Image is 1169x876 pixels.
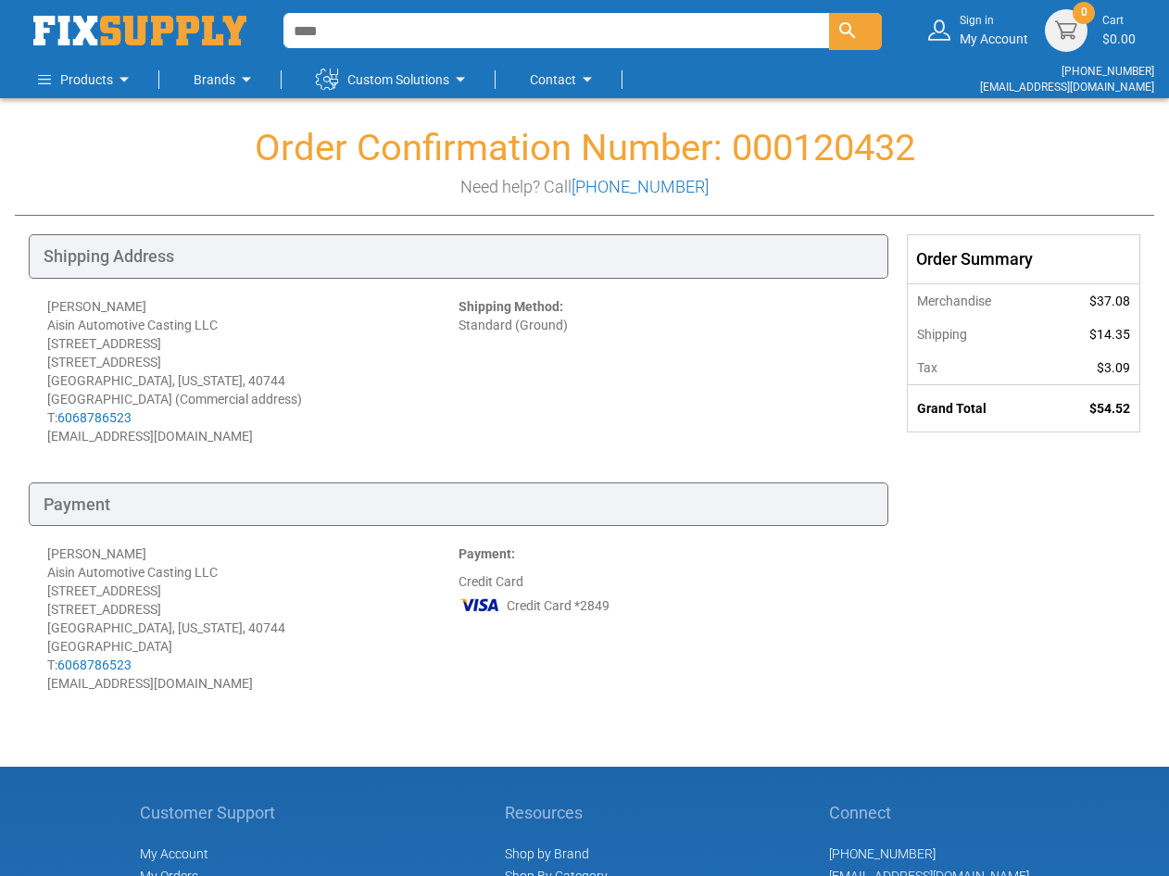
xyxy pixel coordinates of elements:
span: $3.09 [1097,360,1130,375]
a: Contact [530,61,598,98]
span: My Account [140,846,208,861]
h5: Connect [829,804,1029,822]
a: Brands [194,61,258,98]
strong: Grand Total [917,401,987,416]
a: 6068786523 [57,657,132,672]
span: $54.52 [1089,401,1130,416]
a: [PHONE_NUMBER] [572,177,709,196]
img: VI [459,591,501,619]
span: 0 [1081,5,1087,20]
a: Shop by Brand [505,846,589,861]
a: [EMAIL_ADDRESS][DOMAIN_NAME] [980,81,1154,94]
a: [PHONE_NUMBER] [829,846,936,861]
div: Shipping Address [29,234,888,279]
div: Standard (Ground) [459,297,870,445]
h3: Need help? Call [15,178,1154,196]
div: [PERSON_NAME] Aisin Automotive Casting LLC [STREET_ADDRESS] [STREET_ADDRESS] [GEOGRAPHIC_DATA], [... [47,544,459,693]
div: Payment [29,482,888,527]
span: $37.08 [1089,294,1130,308]
a: [PHONE_NUMBER] [1062,65,1154,78]
div: [PERSON_NAME] Aisin Automotive Casting LLC [STREET_ADDRESS] [STREET_ADDRESS] [GEOGRAPHIC_DATA], [... [47,297,459,445]
div: Order Summary [908,235,1139,283]
th: Shipping [908,318,1049,351]
h1: Order Confirmation Number: 000120432 [15,128,1154,169]
small: Cart [1102,13,1136,29]
div: Credit Card [459,544,870,693]
h5: Customer Support [140,804,285,822]
strong: Payment: [459,546,515,561]
span: $14.35 [1089,327,1130,342]
span: Credit Card *2849 [507,596,610,615]
th: Merchandise [908,283,1049,318]
a: 6068786523 [57,410,132,425]
small: Sign in [960,13,1028,29]
h5: Resources [505,804,610,822]
a: Products [38,61,135,98]
strong: Shipping Method: [459,299,563,314]
img: Fix Industrial Supply [33,16,246,45]
a: store logo [33,16,246,45]
span: $0.00 [1102,31,1136,46]
th: Tax [908,351,1049,385]
div: My Account [960,13,1028,47]
a: Custom Solutions [316,61,471,98]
